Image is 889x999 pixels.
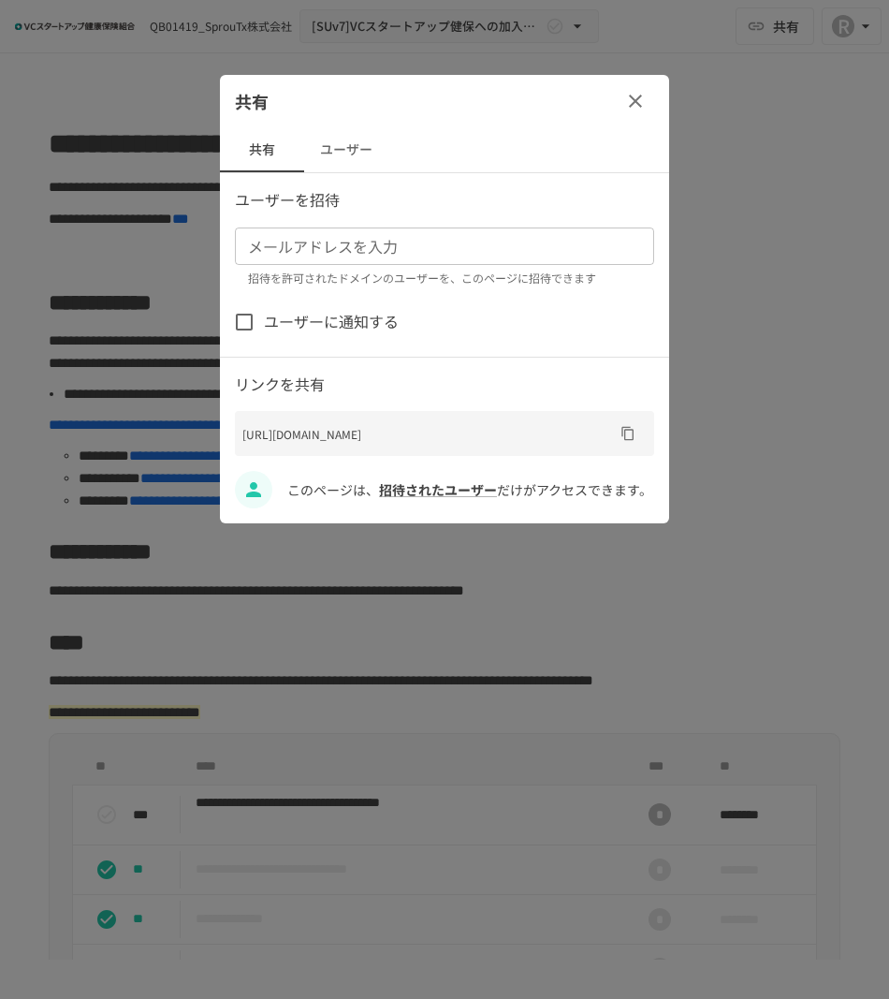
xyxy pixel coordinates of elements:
[242,425,613,443] p: [URL][DOMAIN_NAME]
[235,188,654,213] p: ユーザーを招待
[264,310,399,334] span: ユーザーに通知する
[220,127,304,172] button: 共有
[379,480,497,499] a: 招待されたユーザー
[220,75,669,127] div: 共有
[287,479,654,500] p: このページは、 だけがアクセスできます。
[248,269,641,287] p: 招待を許可されたドメインのユーザーを、このページに招待できます
[304,127,388,172] button: ユーザー
[613,419,643,448] button: URLをコピー
[235,373,654,397] p: リンクを共有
